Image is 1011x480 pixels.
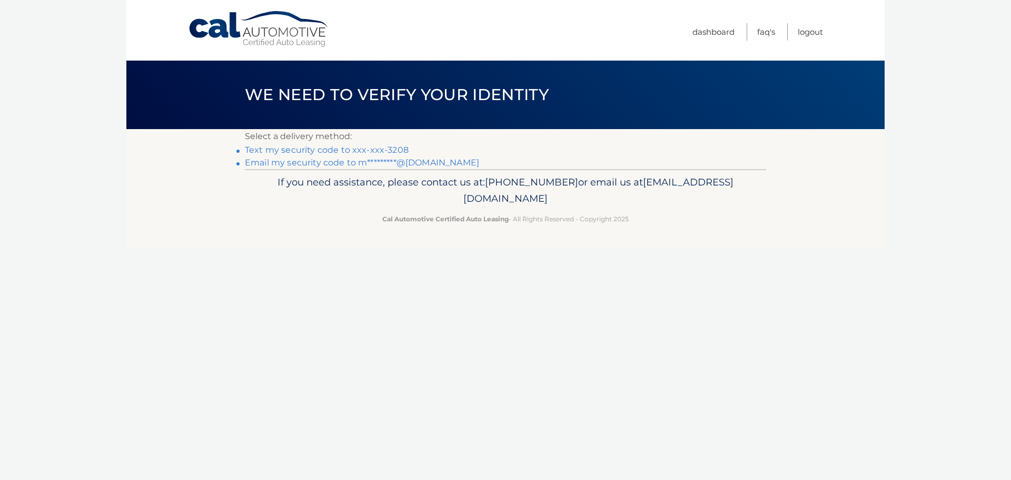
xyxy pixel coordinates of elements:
p: - All Rights Reserved - Copyright 2025 [252,213,759,224]
p: Select a delivery method: [245,129,766,144]
a: Logout [798,23,823,41]
span: We need to verify your identity [245,85,549,104]
strong: Cal Automotive Certified Auto Leasing [382,215,509,223]
a: Dashboard [692,23,735,41]
a: Email my security code to m*********@[DOMAIN_NAME] [245,158,479,168]
a: Text my security code to xxx-xxx-3208 [245,145,409,155]
span: [PHONE_NUMBER] [485,176,578,188]
a: Cal Automotive [188,11,330,48]
p: If you need assistance, please contact us at: or email us at [252,174,759,208]
a: FAQ's [757,23,775,41]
